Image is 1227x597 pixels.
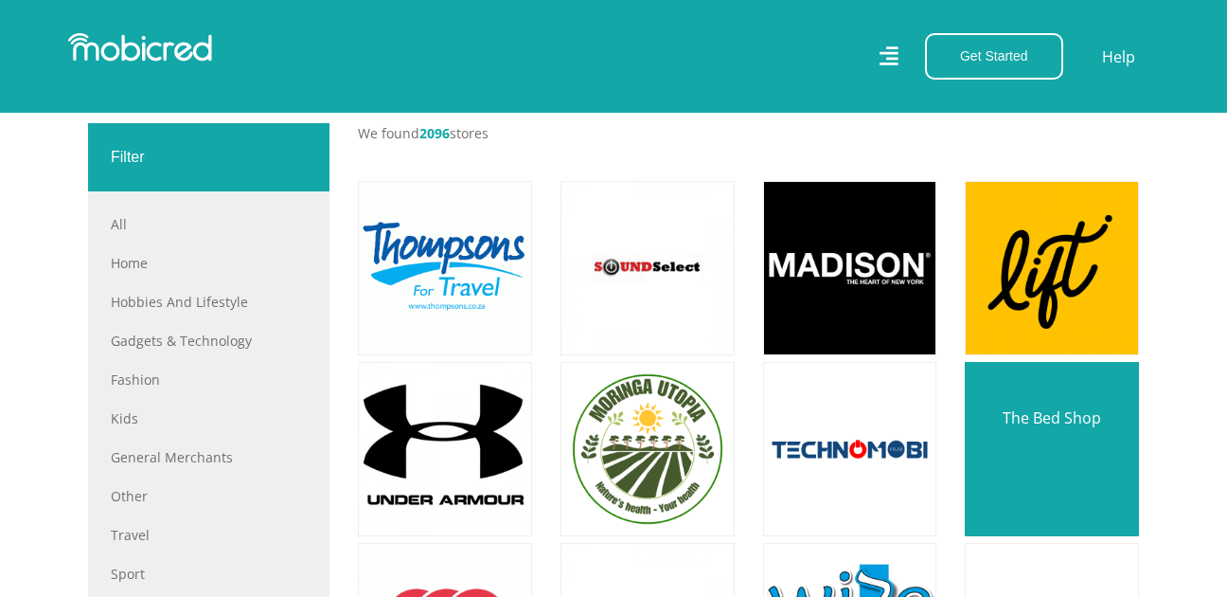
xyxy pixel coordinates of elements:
[111,486,307,506] a: Other
[111,408,307,428] a: Kids
[111,447,307,467] a: General Merchants
[111,331,307,351] a: Gadgets & Technology
[111,214,307,234] a: All
[111,292,307,312] a: Hobbies and Lifestyle
[358,123,1139,143] p: We found stores
[419,124,450,142] span: 2096
[111,370,307,389] a: Fashion
[925,33,1063,80] button: Get Started
[111,564,307,584] a: Sport
[111,253,307,273] a: Home
[111,525,307,545] a: Travel
[68,33,212,62] img: Mobicred
[1101,45,1136,69] a: Help
[88,123,329,191] div: Filter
